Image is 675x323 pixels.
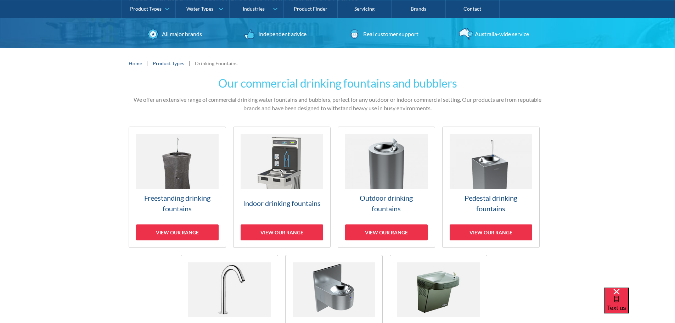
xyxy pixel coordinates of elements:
div: View our range [136,224,219,240]
div: Drinking Fountains [195,60,237,67]
a: Indoor drinking fountainsView our range [233,127,331,248]
div: | [146,59,149,67]
div: Water Types [186,6,213,12]
div: Product Types [130,6,162,12]
h2: Our commercial drinking fountains and bubblers [129,75,547,92]
iframe: podium webchat widget bubble [604,288,675,323]
div: All major brands [160,30,202,38]
div: Real customer support [361,30,418,38]
a: Outdoor drinking fountainsView our range [338,127,435,248]
h3: Outdoor drinking fountains [345,193,428,214]
h3: Pedestal drinking fountains [450,193,532,214]
a: Product Types [153,60,184,67]
h3: Indoor drinking fountains [241,198,323,208]
a: Freestanding drinking fountainsView our range [129,127,226,248]
div: View our range [241,224,323,240]
div: | [188,59,191,67]
div: Australia-wide service [473,30,529,38]
div: View our range [450,224,532,240]
div: Industries [243,6,265,12]
p: We offer an extensive range of commercial drinking water fountains and bubblers, perfect for any ... [129,95,547,112]
h3: Freestanding drinking fountains [136,193,219,214]
a: Home [129,60,142,67]
div: Independent advice [257,30,306,38]
a: Pedestal drinking fountainsView our range [442,127,540,248]
div: View our range [345,224,428,240]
